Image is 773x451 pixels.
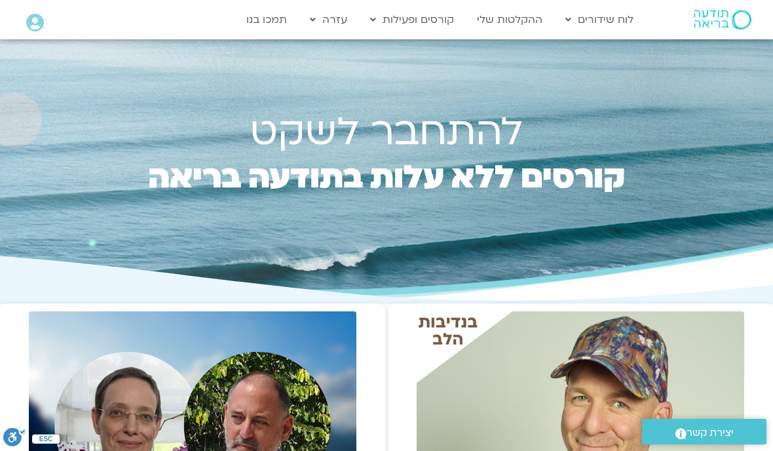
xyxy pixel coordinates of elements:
[303,7,354,32] a: עזרה
[694,10,751,29] img: תודעה בריאה
[642,419,766,444] a: יצירת קשר
[121,163,652,222] h2: קורסים ללא עלות בתודעה בריאה
[240,7,293,32] a: תמכו בנו
[470,7,549,32] a: ההקלטות שלי
[121,115,652,150] h1: להתחבר לשקט
[687,424,734,442] span: יצירת קשר
[364,7,461,32] a: קורסים ופעילות
[559,7,640,32] a: לוח שידורים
